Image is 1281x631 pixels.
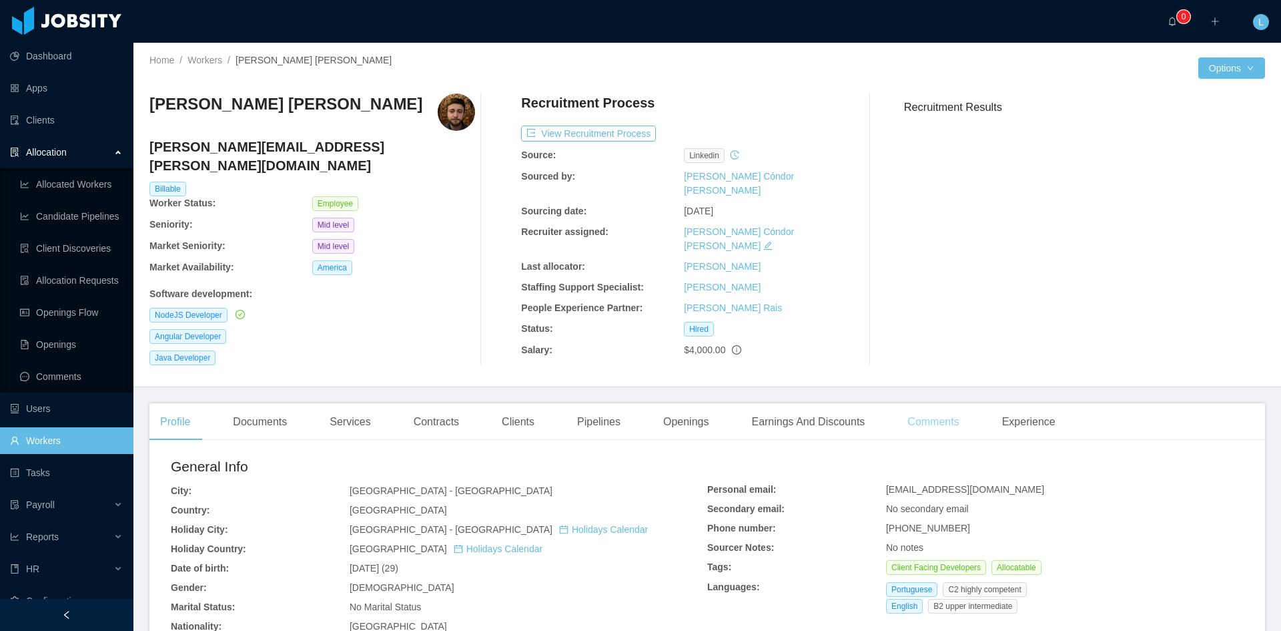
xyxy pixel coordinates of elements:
b: Last allocator: [521,261,585,272]
span: info-circle [732,345,741,355]
b: Worker Status: [149,198,216,208]
b: Status: [521,323,552,334]
b: Salary: [521,345,552,355]
a: Workers [187,55,222,65]
h4: [PERSON_NAME][EMAIL_ADDRESS][PERSON_NAME][DOMAIN_NAME] [149,138,475,175]
a: icon: messageComments [20,363,123,390]
i: icon: plus [1210,17,1220,26]
b: Market Availability: [149,262,234,272]
span: L [1258,14,1264,30]
i: icon: bell [1168,17,1177,26]
a: icon: calendarHolidays Calendar [454,544,542,554]
b: Date of birth: [171,563,229,574]
a: icon: file-doneAllocation Requests [20,267,123,294]
div: Documents [222,403,298,441]
div: Openings [653,403,720,441]
b: Languages: [707,582,760,592]
i: icon: calendar [454,544,463,554]
span: No Marital Status [350,602,421,612]
span: Allocation [26,147,67,158]
span: [DEMOGRAPHIC_DATA] [350,582,454,593]
b: Phone number: [707,523,776,534]
b: Source: [521,150,556,160]
a: [PERSON_NAME] [684,282,761,292]
span: Java Developer [149,351,216,365]
span: English [886,599,923,614]
b: People Experience Partner: [521,302,643,313]
span: [EMAIL_ADDRESS][DOMAIN_NAME] [886,484,1044,495]
span: Allocatable [991,560,1041,575]
span: HR [26,564,39,574]
span: Client Facing Developers [886,560,986,575]
span: C2 highly competent [943,582,1026,597]
span: / [179,55,182,65]
b: Country: [171,505,209,515]
b: Holiday City: [171,524,228,535]
span: [PERSON_NAME] [PERSON_NAME] [236,55,392,65]
b: Gender: [171,582,207,593]
div: Experience [991,403,1066,441]
span: Hired [684,322,714,337]
div: Contracts [403,403,470,441]
a: icon: line-chartCandidate Pipelines [20,203,123,230]
a: icon: profileTasks [10,459,123,486]
a: icon: pie-chartDashboard [10,43,123,69]
span: Mid level [312,218,354,232]
b: Marital Status: [171,602,235,612]
b: Seniority: [149,219,193,230]
a: [PERSON_NAME] Rais [684,302,782,313]
i: icon: book [10,564,19,574]
h4: Recruitment Process [521,93,655,112]
b: Holiday Country: [171,544,246,554]
span: [GEOGRAPHIC_DATA] - [GEOGRAPHIC_DATA] [350,524,648,535]
h3: [PERSON_NAME] [PERSON_NAME] [149,93,422,115]
i: icon: setting [10,596,19,606]
b: Sourcer Notes: [707,542,774,553]
a: icon: userWorkers [10,427,123,454]
div: Pipelines [566,403,631,441]
span: Reports [26,532,59,542]
a: icon: robotUsers [10,395,123,422]
sup: 0 [1177,10,1190,23]
b: Sourced by: [521,171,575,182]
span: No secondary email [886,503,969,514]
b: Software development : [149,288,252,299]
b: Sourcing date: [521,206,586,216]
a: icon: file-textOpenings [20,331,123,358]
b: Recruiter assigned: [521,226,608,237]
a: [PERSON_NAME] Cóndor [PERSON_NAME] [684,171,794,196]
i: icon: calendar [559,525,568,534]
i: icon: line-chart [10,532,19,542]
span: [GEOGRAPHIC_DATA] [350,544,542,554]
div: Profile [149,403,201,441]
a: [PERSON_NAME] Cóndor [PERSON_NAME] [684,226,794,251]
span: No notes [886,542,923,553]
span: [DATE] (29) [350,563,398,574]
span: Portuguese [886,582,937,597]
img: b2158991-0471-42d9-8b42-0ecce36f334a_6864600c80741-400w.png [438,93,475,131]
span: Configuration [26,596,81,606]
span: [GEOGRAPHIC_DATA] [350,505,447,515]
i: icon: history [730,150,739,160]
div: Clients [491,403,545,441]
span: NodeJS Developer [149,308,228,323]
span: B2 upper intermediate [928,599,1017,614]
span: [DATE] [684,206,713,216]
h2: General Info [171,456,707,477]
span: linkedin [684,148,725,163]
span: Billable [149,182,186,196]
b: Personal email: [707,484,777,495]
b: Market Seniority: [149,240,226,251]
span: [GEOGRAPHIC_DATA] - [GEOGRAPHIC_DATA] [350,485,552,496]
a: icon: file-searchClient Discoveries [20,235,123,262]
span: Angular Developer [149,329,226,344]
a: icon: auditClients [10,107,123,134]
b: Tags: [707,562,731,572]
span: Employee [312,196,358,211]
div: Services [319,403,381,441]
span: America [312,260,352,275]
a: icon: appstoreApps [10,75,123,101]
div: Earnings And Discounts [741,403,875,441]
i: icon: check-circle [236,310,245,319]
div: Comments [897,403,969,441]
